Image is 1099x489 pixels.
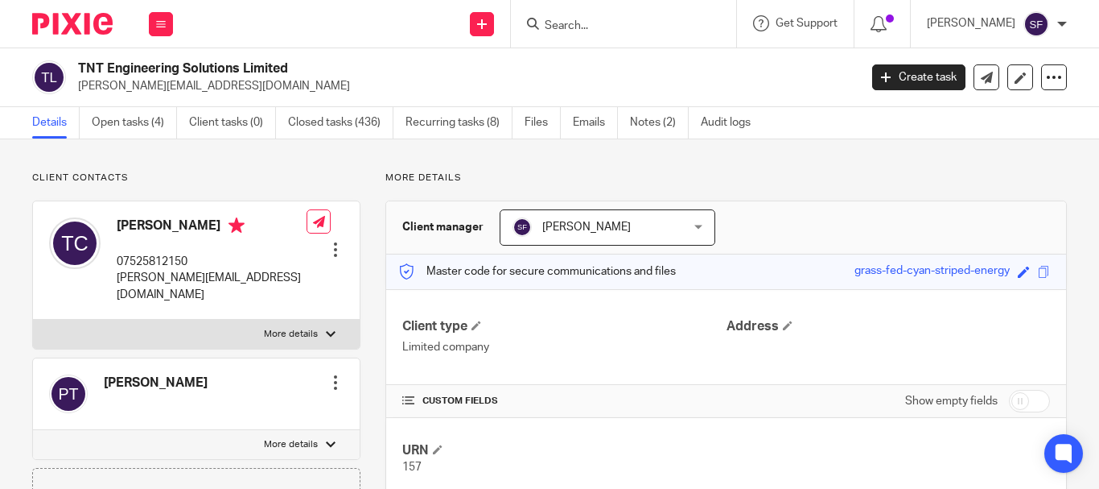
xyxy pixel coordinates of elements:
[49,218,101,269] img: svg%3E
[402,318,726,335] h4: Client type
[905,393,998,409] label: Show empty fields
[32,60,66,94] img: svg%3E
[927,15,1015,31] p: [PERSON_NAME]
[32,107,80,139] a: Details
[228,218,245,234] i: Primary
[1023,11,1049,37] img: svg%3E
[78,78,848,94] p: [PERSON_NAME][EMAIL_ADDRESS][DOMAIN_NAME]
[189,107,276,139] a: Client tasks (0)
[32,13,113,35] img: Pixie
[405,107,512,139] a: Recurring tasks (8)
[117,254,307,270] p: 07525812150
[402,219,484,235] h3: Client manager
[402,442,726,459] h4: URN
[385,172,1067,184] p: More details
[264,328,318,341] p: More details
[573,107,618,139] a: Emails
[512,218,532,237] img: svg%3E
[104,375,208,392] h4: [PERSON_NAME]
[49,375,88,413] img: svg%3E
[630,107,689,139] a: Notes (2)
[117,270,307,303] p: [PERSON_NAME][EMAIL_ADDRESS][DOMAIN_NAME]
[32,172,360,184] p: Client contacts
[117,218,307,238] h4: [PERSON_NAME]
[92,107,177,139] a: Open tasks (4)
[264,438,318,451] p: More details
[726,318,1050,335] h4: Address
[402,395,726,408] h4: CUSTOM FIELDS
[854,263,1010,281] div: grass-fed-cyan-striped-energy
[542,222,631,233] span: [PERSON_NAME]
[701,107,763,139] a: Audit logs
[543,19,688,34] input: Search
[288,107,393,139] a: Closed tasks (436)
[402,462,422,473] span: 157
[398,263,676,280] p: Master code for secure communications and files
[78,60,694,77] h2: TNT Engineering Solutions Limited
[525,107,561,139] a: Files
[402,339,726,355] p: Limited company
[776,18,838,29] span: Get Support
[872,64,965,90] a: Create task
